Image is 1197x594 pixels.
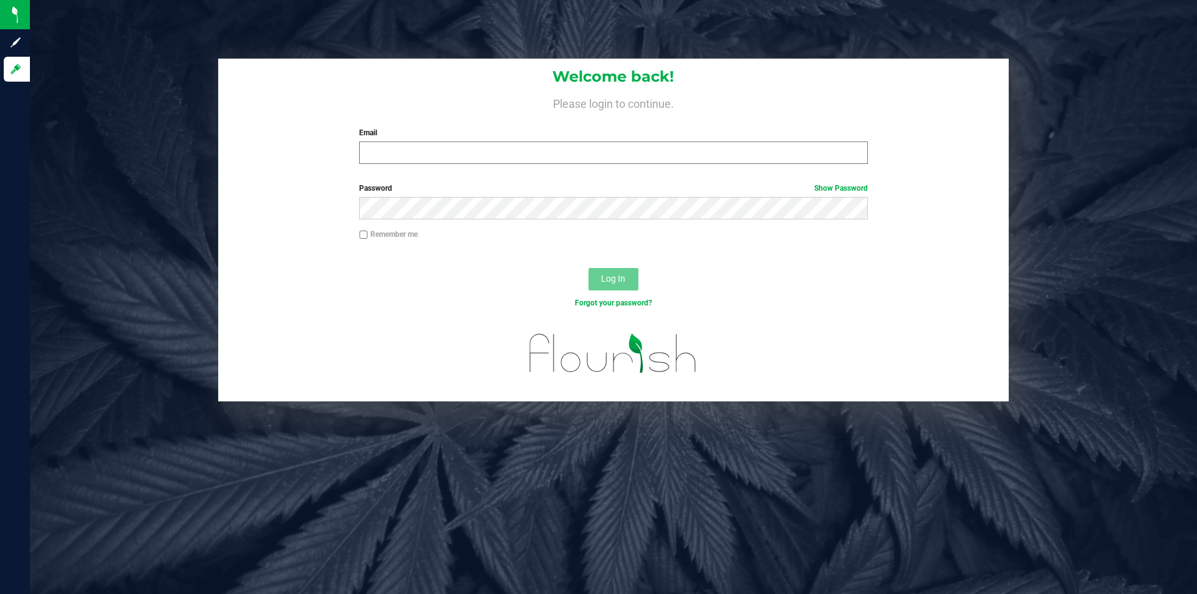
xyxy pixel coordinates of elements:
[601,274,625,284] span: Log In
[814,184,868,193] a: Show Password
[359,127,867,138] label: Email
[218,95,1009,110] h4: Please login to continue.
[359,229,418,240] label: Remember me
[359,184,392,193] span: Password
[359,231,368,239] input: Remember me
[218,69,1009,85] h1: Welcome back!
[514,322,712,385] img: flourish_logo.svg
[589,268,638,290] button: Log In
[9,36,22,49] inline-svg: Sign up
[9,63,22,75] inline-svg: Log in
[575,299,652,307] a: Forgot your password?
